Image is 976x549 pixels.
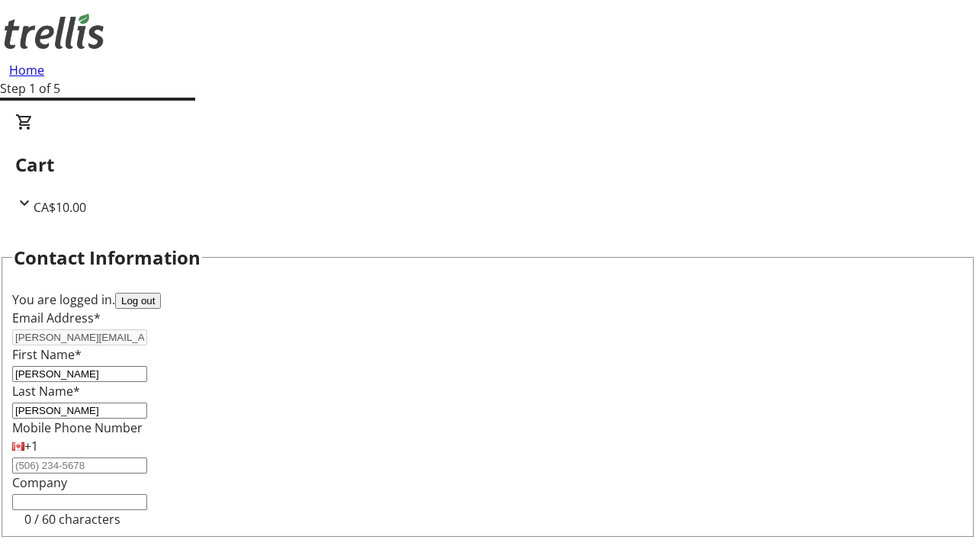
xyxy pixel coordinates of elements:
span: CA$10.00 [34,199,86,216]
div: You are logged in. [12,291,964,309]
label: Email Address* [12,310,101,326]
button: Log out [115,293,161,309]
label: First Name* [12,346,82,363]
input: (506) 234-5678 [12,457,147,474]
div: CartCA$10.00 [15,113,961,217]
label: Mobile Phone Number [12,419,143,436]
h2: Cart [15,151,961,178]
h2: Contact Information [14,244,201,271]
tr-character-limit: 0 / 60 characters [24,511,120,528]
label: Last Name* [12,383,80,400]
label: Company [12,474,67,491]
